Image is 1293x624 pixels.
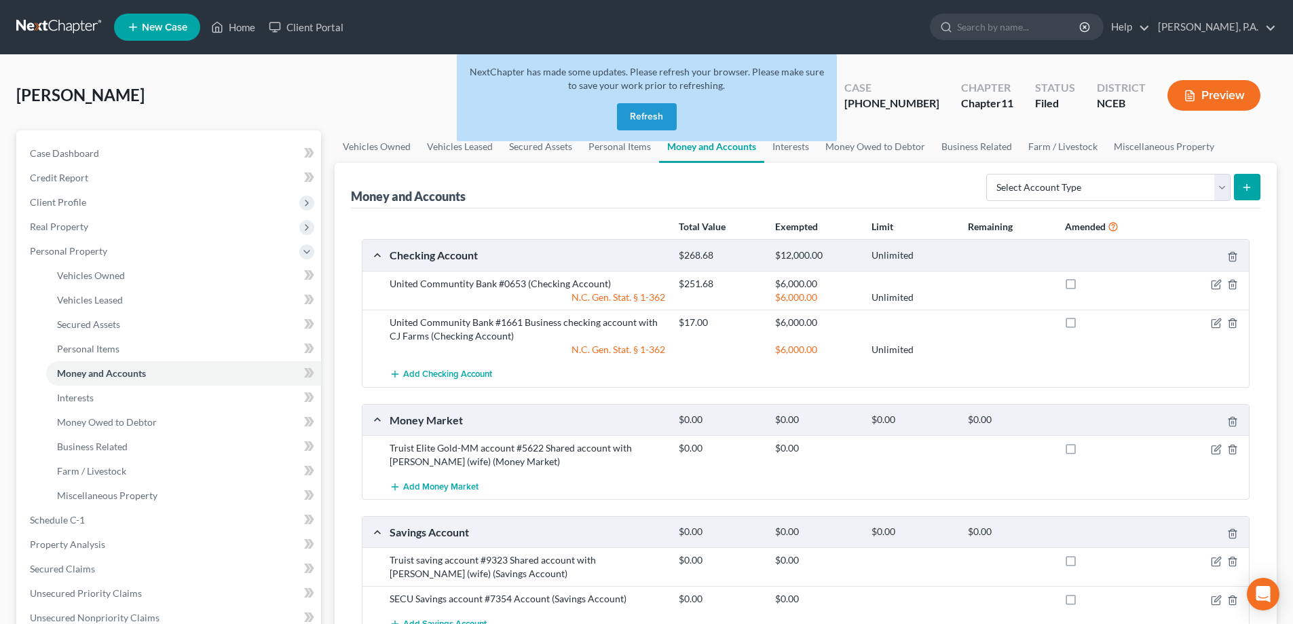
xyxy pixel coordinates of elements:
[19,141,321,166] a: Case Dashboard
[768,526,865,538] div: $0.00
[46,337,321,361] a: Personal Items
[383,441,672,469] div: Truist Elite Gold-MM account #5622 Shared account with [PERSON_NAME] (wife) (Money Market)
[30,196,86,208] span: Client Profile
[961,526,1057,538] div: $0.00
[57,416,157,428] span: Money Owed to Debtor
[865,343,961,356] div: Unlimited
[46,483,321,508] a: Miscellaneous Property
[768,291,865,304] div: $6,000.00
[46,386,321,410] a: Interests
[383,592,672,606] div: SECU Savings account #7354 Account (Savings Account)
[46,459,321,483] a: Farm / Livestock
[1167,80,1260,111] button: Preview
[672,592,768,606] div: $0.00
[30,514,85,526] span: Schedule C-1
[672,553,768,567] div: $0.00
[383,343,672,356] div: N.C. Gen. Stat. § 1-362
[19,557,321,581] a: Secured Claims
[957,14,1081,39] input: Search by name...
[1035,80,1075,96] div: Status
[57,392,94,403] span: Interests
[865,249,961,262] div: Unlimited
[30,221,88,232] span: Real Property
[1020,130,1106,163] a: Farm / Livestock
[775,221,818,232] strong: Exempted
[19,581,321,606] a: Unsecured Priority Claims
[768,441,865,455] div: $0.00
[419,130,501,163] a: Vehicles Leased
[57,367,146,379] span: Money and Accounts
[1001,96,1013,109] span: 11
[470,66,824,91] span: NextChapter has made some updates. Please refresh your browser. Please make sure to save your wor...
[768,553,865,567] div: $0.00
[1097,96,1146,111] div: NCEB
[961,414,1057,426] div: $0.00
[933,130,1020,163] a: Business Related
[383,553,672,581] div: Truist saving account #9323 Shared account with [PERSON_NAME] (wife) (Savings Account)
[30,245,107,257] span: Personal Property
[19,166,321,190] a: Credit Report
[46,263,321,288] a: Vehicles Owned
[46,410,321,435] a: Money Owed to Debtor
[142,22,187,33] span: New Case
[262,15,350,39] a: Client Portal
[617,103,677,130] button: Refresh
[335,130,419,163] a: Vehicles Owned
[403,369,492,380] span: Add Checking Account
[1104,15,1150,39] a: Help
[672,414,768,426] div: $0.00
[57,270,125,281] span: Vehicles Owned
[1097,80,1146,96] div: District
[57,318,120,330] span: Secured Assets
[768,249,865,262] div: $12,000.00
[57,441,128,452] span: Business Related
[768,592,865,606] div: $0.00
[351,188,466,204] div: Money and Accounts
[57,465,126,477] span: Farm / Livestock
[19,532,321,557] a: Property Analysis
[46,312,321,337] a: Secured Assets
[390,474,479,499] button: Add Money Market
[872,221,893,232] strong: Limit
[968,221,1013,232] strong: Remaining
[383,291,672,304] div: N.C. Gen. Stat. § 1-362
[383,413,672,427] div: Money Market
[1106,130,1222,163] a: Miscellaneous Property
[1151,15,1276,39] a: [PERSON_NAME], P.A.
[46,361,321,386] a: Money and Accounts
[46,288,321,312] a: Vehicles Leased
[383,248,672,262] div: Checking Account
[961,80,1013,96] div: Chapter
[672,441,768,455] div: $0.00
[768,316,865,329] div: $6,000.00
[19,508,321,532] a: Schedule C-1
[383,525,672,539] div: Savings Account
[672,249,768,262] div: $268.68
[1035,96,1075,111] div: Filed
[961,96,1013,111] div: Chapter
[46,435,321,459] a: Business Related
[57,490,157,501] span: Miscellaneous Property
[16,85,145,105] span: [PERSON_NAME]
[57,294,123,306] span: Vehicles Leased
[57,343,119,354] span: Personal Items
[672,526,768,538] div: $0.00
[1065,221,1106,232] strong: Amended
[30,587,142,599] span: Unsecured Priority Claims
[768,277,865,291] div: $6,000.00
[865,526,961,538] div: $0.00
[672,277,768,291] div: $251.68
[30,612,160,623] span: Unsecured Nonpriority Claims
[403,481,479,492] span: Add Money Market
[768,414,865,426] div: $0.00
[30,563,95,574] span: Secured Claims
[1247,578,1279,610] div: Open Intercom Messenger
[865,414,961,426] div: $0.00
[383,316,672,343] div: United Community Bank #1661 Business checking account with CJ Farms (Checking Account)
[865,291,961,304] div: Unlimited
[844,80,939,96] div: Case
[672,316,768,329] div: $17.00
[30,172,88,183] span: Credit Report
[30,147,99,159] span: Case Dashboard
[768,343,865,356] div: $6,000.00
